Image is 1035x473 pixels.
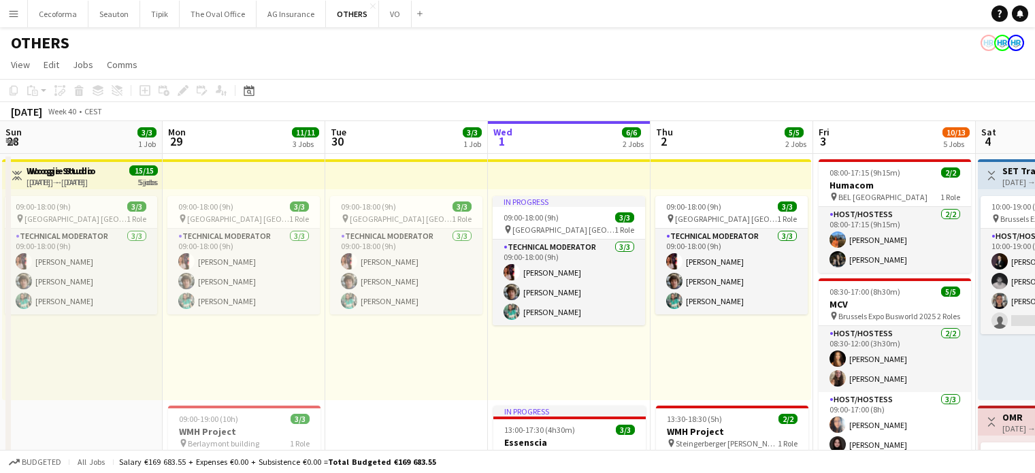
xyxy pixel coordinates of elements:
[493,406,646,417] div: In progress
[491,133,512,149] span: 1
[656,425,808,438] h3: WMH Project
[22,457,61,467] span: Budgeted
[326,1,379,27] button: OTHERS
[38,56,65,74] a: Edit
[622,127,641,137] span: 6/6
[73,59,93,71] span: Jobs
[330,229,482,314] app-card-role: Technical Moderator3/309:00-18:00 (9h)[PERSON_NAME][PERSON_NAME][PERSON_NAME]
[379,1,412,27] button: VO
[778,201,797,212] span: 3/3
[675,214,777,224] span: [GEOGRAPHIC_DATA] [GEOGRAPHIC_DATA]
[5,196,157,314] div: 09:00-18:00 (9h)3/3 [GEOGRAPHIC_DATA] [GEOGRAPHIC_DATA]1 RoleTechnical Moderator3/309:00-18:00 (9...
[656,126,673,138] span: Thu
[131,165,158,176] span: 15/15
[655,229,808,314] app-card-role: Technical Moderator3/309:00-18:00 (9h)[PERSON_NAME][PERSON_NAME][PERSON_NAME]
[11,33,69,53] h1: OTHERS
[329,133,346,149] span: 30
[127,214,146,224] span: 1 Role
[493,126,512,138] span: Wed
[777,214,797,224] span: 1 Role
[167,229,320,314] app-card-role: Technical Moderator3/309:00-18:00 (9h)[PERSON_NAME][PERSON_NAME][PERSON_NAME]
[453,201,472,212] span: 3/3
[778,414,798,424] span: 2/2
[941,167,960,178] span: 2/2
[940,192,960,202] span: 1 Role
[3,133,22,149] span: 28
[493,196,645,207] div: In progress
[341,201,396,212] span: 09:00-18:00 (9h)
[819,126,829,138] span: Fri
[778,438,798,448] span: 1 Role
[452,214,472,224] span: 1 Role
[5,229,157,314] app-card-role: Technical Moderator3/309:00-18:00 (9h)[PERSON_NAME][PERSON_NAME][PERSON_NAME]
[941,287,960,297] span: 5/5
[937,311,960,321] span: 2 Roles
[7,455,63,470] button: Budgeted
[819,326,971,392] app-card-role: Host/Hostess2/208:30-12:00 (3h30m)[PERSON_NAME][PERSON_NAME]
[493,196,645,325] app-job-card: In progress09:00-18:00 (9h)3/3 [GEOGRAPHIC_DATA] [GEOGRAPHIC_DATA]1 RoleTechnical Moderator3/309:...
[838,311,936,321] span: Brussels Expo Busworld 2025
[107,59,137,71] span: Comms
[330,196,482,314] app-job-card: 09:00-18:00 (9h)3/3 [GEOGRAPHIC_DATA] [GEOGRAPHIC_DATA]1 RoleTechnical Moderator3/309:00-18:00 (9...
[28,1,88,27] button: Cecoforma
[1008,35,1024,51] app-user-avatar: HR Team
[979,133,996,149] span: 4
[290,201,309,212] span: 3/3
[331,126,346,138] span: Tue
[168,425,321,438] h3: WMH Project
[829,287,900,297] span: 08:30-17:00 (8h30m)
[981,126,996,138] span: Sat
[504,212,559,223] span: 09:00-18:00 (9h)
[463,127,482,137] span: 3/3
[615,212,634,223] span: 3/3
[178,201,233,212] span: 09:00-18:00 (9h)
[127,201,146,212] span: 3/3
[44,59,59,71] span: Edit
[179,414,238,424] span: 09:00-19:00 (10h)
[328,457,436,467] span: Total Budgeted €169 683.55
[168,126,186,138] span: Mon
[785,127,804,137] span: 5/5
[187,214,289,224] span: [GEOGRAPHIC_DATA] [GEOGRAPHIC_DATA]
[293,139,318,149] div: 3 Jobs
[75,457,108,467] span: All jobs
[819,207,971,273] app-card-role: Host/Hostess2/208:00-17:15 (9h15m)[PERSON_NAME][PERSON_NAME]
[84,106,102,116] div: CEST
[819,298,971,310] h3: MCV
[676,438,778,448] span: Steingerberger [PERSON_NAME] Hotel
[623,139,644,149] div: 2 Jobs
[167,196,320,314] app-job-card: 09:00-18:00 (9h)3/3 [GEOGRAPHIC_DATA] [GEOGRAPHIC_DATA]1 RoleTechnical Moderator3/309:00-18:00 (9...
[819,159,971,273] app-job-card: 08:00-17:15 (9h15m)2/2Humacom BEL [GEOGRAPHIC_DATA]1 RoleHost/Hostess2/208:00-17:15 (9h15m)[PERSO...
[667,414,722,424] span: 13:30-18:30 (5h)
[137,127,157,137] span: 3/3
[139,176,158,187] div: 5 jobs
[16,201,71,212] span: 09:00-18:00 (9h)
[513,449,588,459] span: [GEOGRAPHIC_DATA]
[829,167,900,178] span: 08:00-17:15 (9h15m)
[819,179,971,191] h3: Humacom
[290,438,310,448] span: 1 Role
[5,56,35,74] a: View
[257,1,326,27] button: AG Insurance
[11,59,30,71] span: View
[291,414,310,424] span: 3/3
[5,126,22,138] span: Sun
[785,139,806,149] div: 2 Jobs
[188,438,259,448] span: Berlaymont building
[817,133,829,149] span: 3
[614,225,634,235] span: 1 Role
[45,106,79,116] span: Week 40
[166,133,186,149] span: 29
[493,240,645,325] app-card-role: Technical Moderator3/309:00-18:00 (9h)[PERSON_NAME][PERSON_NAME][PERSON_NAME]
[292,127,319,137] span: 11/11
[88,1,140,27] button: Seauton
[67,56,99,74] a: Jobs
[994,35,1011,51] app-user-avatar: HR Team
[11,105,42,118] div: [DATE]
[493,436,646,448] h3: Essenscia
[655,196,808,314] div: 09:00-18:00 (9h)3/3 [GEOGRAPHIC_DATA] [GEOGRAPHIC_DATA]1 RoleTechnical Moderator3/309:00-18:00 (9...
[504,425,575,435] span: 13:00-17:30 (4h30m)
[29,177,96,187] div: [DATE] → [DATE]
